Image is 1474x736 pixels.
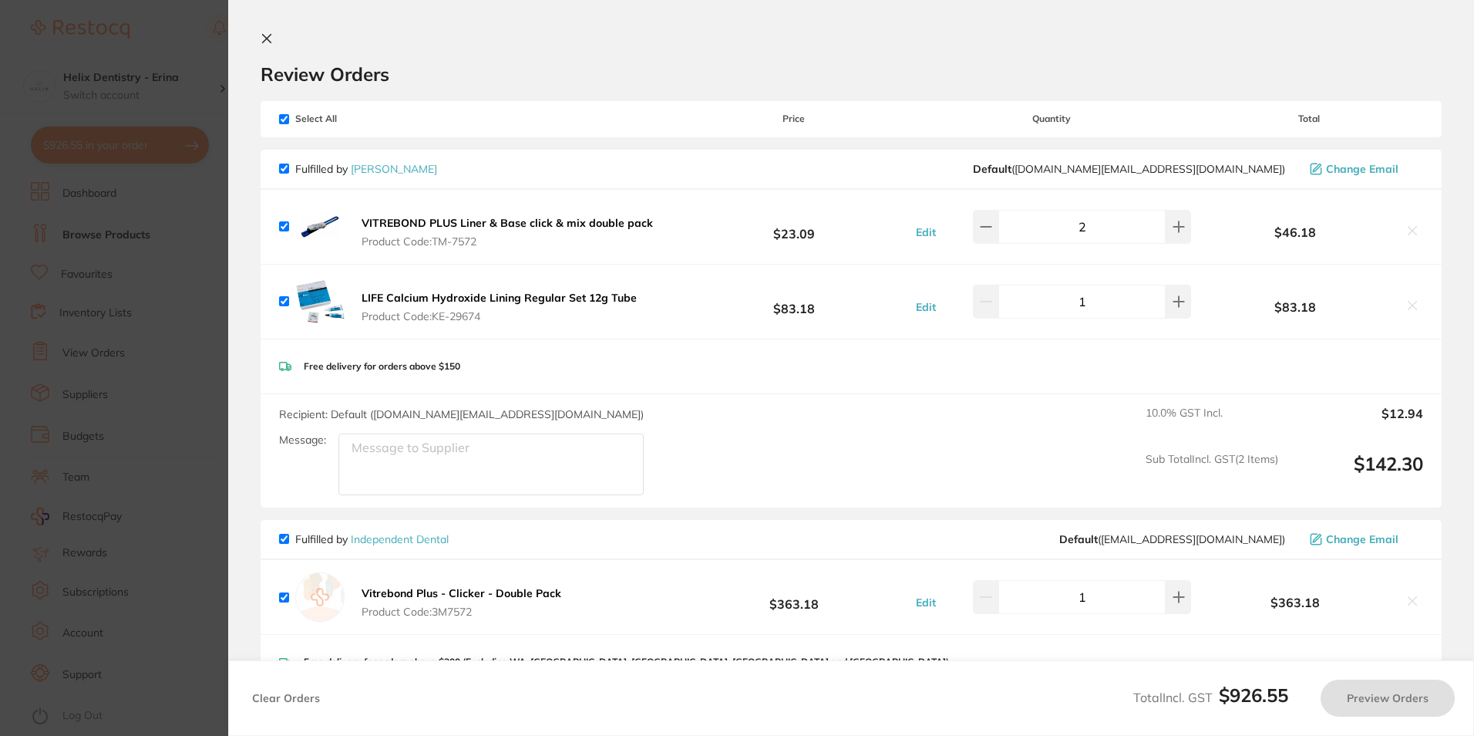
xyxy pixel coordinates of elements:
[295,572,345,622] img: empty.jpg
[1146,407,1278,441] span: 10.0 % GST Incl.
[247,680,325,717] button: Clear Orders
[304,657,949,667] p: Free delivery for orders above $300 (Excluding WA, [GEOGRAPHIC_DATA], [GEOGRAPHIC_DATA], [GEOGRAP...
[357,291,641,323] button: LIFE Calcium Hydroxide Lining Regular Set 12g Tube Product Code:KE-29674
[911,225,941,239] button: Edit
[1194,113,1423,124] span: Total
[1305,162,1423,176] button: Change Email
[1291,453,1423,495] output: $142.30
[362,216,653,230] b: VITREBOND PLUS Liner & Base click & mix double pack
[351,162,437,176] a: [PERSON_NAME]
[973,163,1285,175] span: customer.care@henryschein.com.au
[973,162,1011,176] b: Default
[679,212,908,241] b: $23.09
[1194,300,1395,314] b: $83.18
[911,300,941,314] button: Edit
[1326,163,1398,175] span: Change Email
[362,606,561,618] span: Product Code: 3M7572
[1146,453,1278,495] span: Sub Total Incl. GST ( 2 Items)
[295,202,345,252] img: YmlvbXRzNw
[1133,690,1288,705] span: Total Incl. GST
[1059,532,1098,546] b: Default
[1194,225,1395,239] b: $46.18
[357,586,566,619] button: Vitrebond Plus - Clicker - Double Pack Product Code:3M7572
[362,235,653,248] span: Product Code: TM-7572
[1321,680,1455,717] button: Preview Orders
[911,596,941,609] button: Edit
[295,277,345,326] img: cGZhZGdvOA
[304,361,460,372] p: Free delivery for orders above $150
[1305,532,1423,546] button: Change Email
[362,586,561,600] b: Vitrebond Plus - Clicker - Double Pack
[908,113,1194,124] span: Quantity
[261,62,1442,86] h2: Review Orders
[279,407,644,421] span: Recipient: Default ( [DOMAIN_NAME][EMAIL_ADDRESS][DOMAIN_NAME] )
[1219,684,1288,707] b: $926.55
[357,216,658,248] button: VITREBOND PLUS Liner & Base click & mix double pack Product Code:TM-7572
[679,113,908,124] span: Price
[351,532,449,546] a: Independent Dental
[679,583,908,612] b: $363.18
[1194,596,1395,609] b: $363.18
[279,113,433,124] span: Select All
[362,291,637,305] b: LIFE Calcium Hydroxide Lining Regular Set 12g Tube
[295,163,437,175] p: Fulfilled by
[279,434,326,447] label: Message:
[362,310,637,322] span: Product Code: KE-29674
[295,533,449,545] p: Fulfilled by
[1059,533,1285,545] span: orders@independentdental.com.au
[1291,407,1423,441] output: $12.94
[1326,533,1398,545] span: Change Email
[679,287,908,316] b: $83.18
